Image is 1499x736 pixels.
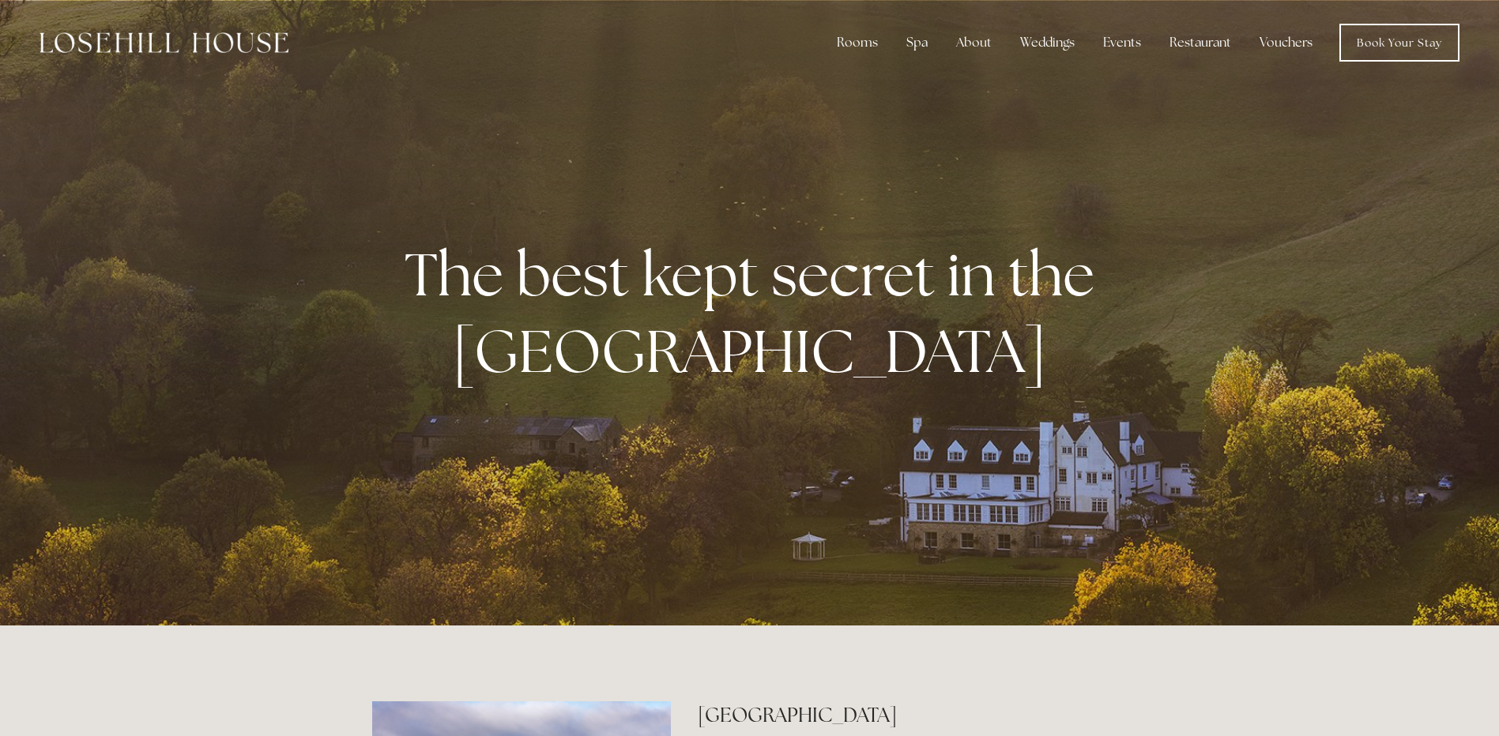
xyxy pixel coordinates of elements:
[405,235,1107,390] strong: The best kept secret in the [GEOGRAPHIC_DATA]
[943,27,1004,58] div: About
[1157,27,1244,58] div: Restaurant
[824,27,891,58] div: Rooms
[698,701,1127,729] h2: [GEOGRAPHIC_DATA]
[1007,27,1087,58] div: Weddings
[1247,27,1325,58] a: Vouchers
[1090,27,1154,58] div: Events
[40,32,288,53] img: Losehill House
[1339,24,1459,62] a: Book Your Stay
[894,27,940,58] div: Spa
